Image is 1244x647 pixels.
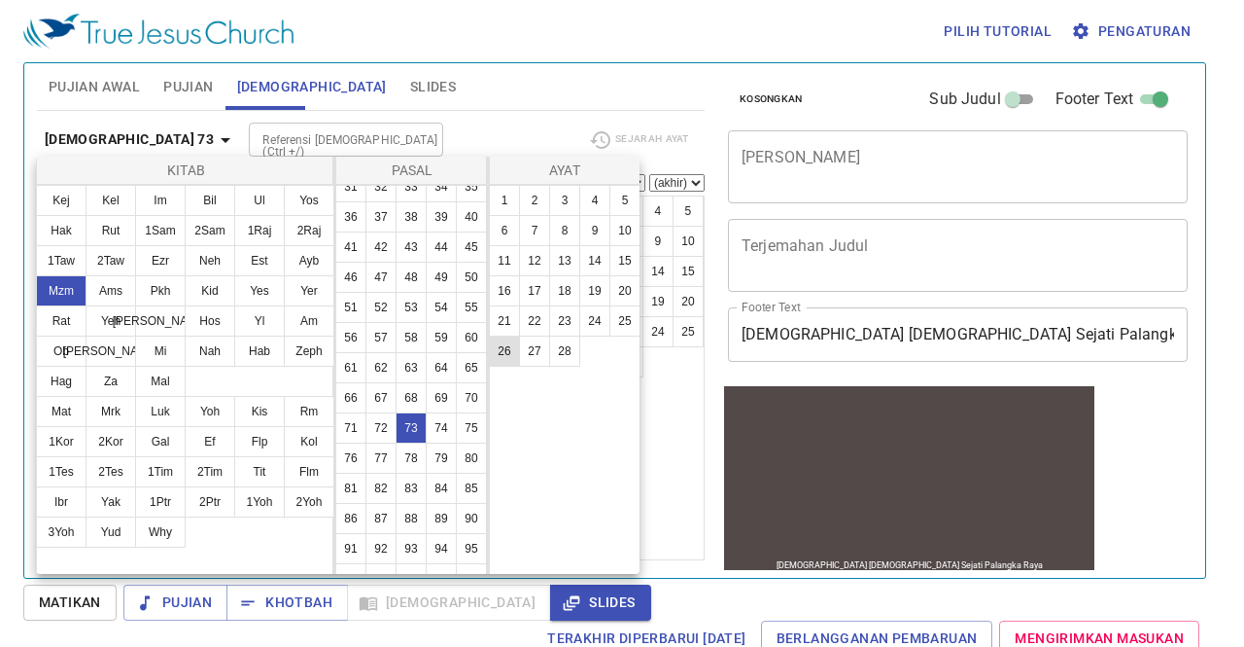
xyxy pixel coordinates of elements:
button: 11 [489,245,520,276]
button: 51 [335,292,366,323]
button: Hak [36,215,86,246]
button: 92 [365,533,397,564]
button: 2Tes [86,456,136,487]
button: 62 [365,352,397,383]
button: 33 [396,171,427,202]
button: Bil [185,185,235,216]
button: Flm [284,456,334,487]
button: Ul [234,185,285,216]
button: 17 [519,275,550,306]
button: 68 [396,382,427,413]
button: 39 [426,201,457,233]
button: 70 [456,382,487,413]
button: Why [135,517,186,548]
button: 69 [426,382,457,413]
button: 19 [579,275,610,306]
button: 82 [365,473,397,504]
button: 94 [426,533,457,564]
button: 14 [579,245,610,276]
button: Gal [135,426,186,457]
button: 73 [396,413,427,444]
button: 71 [335,413,366,444]
button: 76 [335,443,366,474]
button: Mrk [86,396,136,427]
button: 60 [456,322,487,353]
button: 31 [335,171,366,202]
button: 47 [365,262,397,293]
button: 34 [426,171,457,202]
button: 20 [609,275,640,306]
button: 32 [365,171,397,202]
button: 84 [426,473,457,504]
p: Pasal [340,161,484,180]
button: Am [284,306,334,337]
button: 7 [519,215,550,246]
button: 35 [456,171,487,202]
button: 2Ptr [185,486,235,518]
button: [PERSON_NAME] [135,306,186,337]
button: 89 [426,503,457,534]
button: Yes [234,275,285,306]
button: Pkh [135,275,186,306]
button: Ob [36,336,86,367]
button: 48 [396,262,427,293]
button: Za [86,366,136,397]
button: Ef [185,426,235,457]
button: Kid [185,275,235,306]
button: 1Kor [36,426,86,457]
button: 64 [426,352,457,383]
button: 2Taw [86,245,136,276]
button: 12 [519,245,550,276]
button: [PERSON_NAME] [86,336,136,367]
button: 3Yoh [36,517,86,548]
button: 22 [519,306,550,337]
button: Hos [185,306,235,337]
button: Rut [86,215,136,246]
button: 63 [396,352,427,383]
button: 57 [365,322,397,353]
button: 88 [396,503,427,534]
button: 96 [335,563,366,594]
button: 43 [396,232,427,263]
button: 2Yoh [284,486,334,518]
button: 2Sam [185,215,235,246]
p: Ayat [494,161,636,180]
button: 58 [396,322,427,353]
button: 55 [456,292,487,323]
button: Est [234,245,285,276]
button: Kel [86,185,136,216]
button: 52 [365,292,397,323]
button: Yud [86,517,136,548]
button: 80 [456,443,487,474]
button: 90 [456,503,487,534]
button: Hag [36,366,86,397]
button: 2Kor [86,426,136,457]
button: 61 [335,352,366,383]
button: Kej [36,185,86,216]
button: 50 [456,262,487,293]
button: 8 [549,215,580,246]
button: 26 [489,336,520,367]
button: 15 [609,245,640,276]
button: 91 [335,533,366,564]
button: 27 [519,336,550,367]
button: 45 [456,232,487,263]
button: Nah [185,336,235,367]
button: Rm [284,396,334,427]
button: Rat [36,306,86,337]
button: Neh [185,245,235,276]
button: 56 [335,322,366,353]
button: 67 [365,382,397,413]
button: 36 [335,201,366,233]
button: 65 [456,352,487,383]
button: 2Raj [284,215,334,246]
button: 18 [549,275,580,306]
button: Mi [135,336,186,367]
button: 41 [335,232,366,263]
button: 77 [365,443,397,474]
button: 74 [426,413,457,444]
button: Mat [36,396,86,427]
button: 1Ptr [135,486,186,518]
button: 2 [519,185,550,216]
button: 10 [609,215,640,246]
